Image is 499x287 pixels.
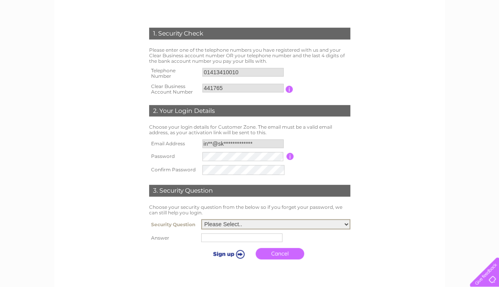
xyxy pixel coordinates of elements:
input: Submit [203,248,252,259]
th: Security Question [147,217,199,231]
input: Information [286,86,293,93]
div: Clear Business is a trading name of Verastar Limited (registered in [GEOGRAPHIC_DATA] No. 3667643... [64,4,436,38]
th: Answer [147,231,199,244]
a: Energy [408,34,426,39]
th: Clear Business Account Number [147,81,201,97]
img: logo.png [17,21,58,45]
th: Confirm Password [147,163,200,177]
a: Blog [459,34,470,39]
a: Contact [475,34,494,39]
td: Please enter one of the telephone numbers you have registered with us and your Clear Business acc... [147,45,352,66]
a: Water [389,34,404,39]
a: Telecoms [430,34,454,39]
div: 2. Your Login Details [149,105,350,117]
input: Information [286,153,294,160]
th: Email Address [147,137,200,150]
div: 3. Security Question [149,185,350,197]
div: 1. Security Check [149,28,350,39]
th: Password [147,150,200,163]
th: Telephone Number [147,66,201,81]
td: Choose your login details for Customer Zone. The email must be a valid email address, as your act... [147,122,352,137]
a: 0333 014 3131 [350,4,405,14]
td: Choose your security question from the below so if you forget your password, we can still help yo... [147,203,352,218]
a: Cancel [256,248,304,259]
